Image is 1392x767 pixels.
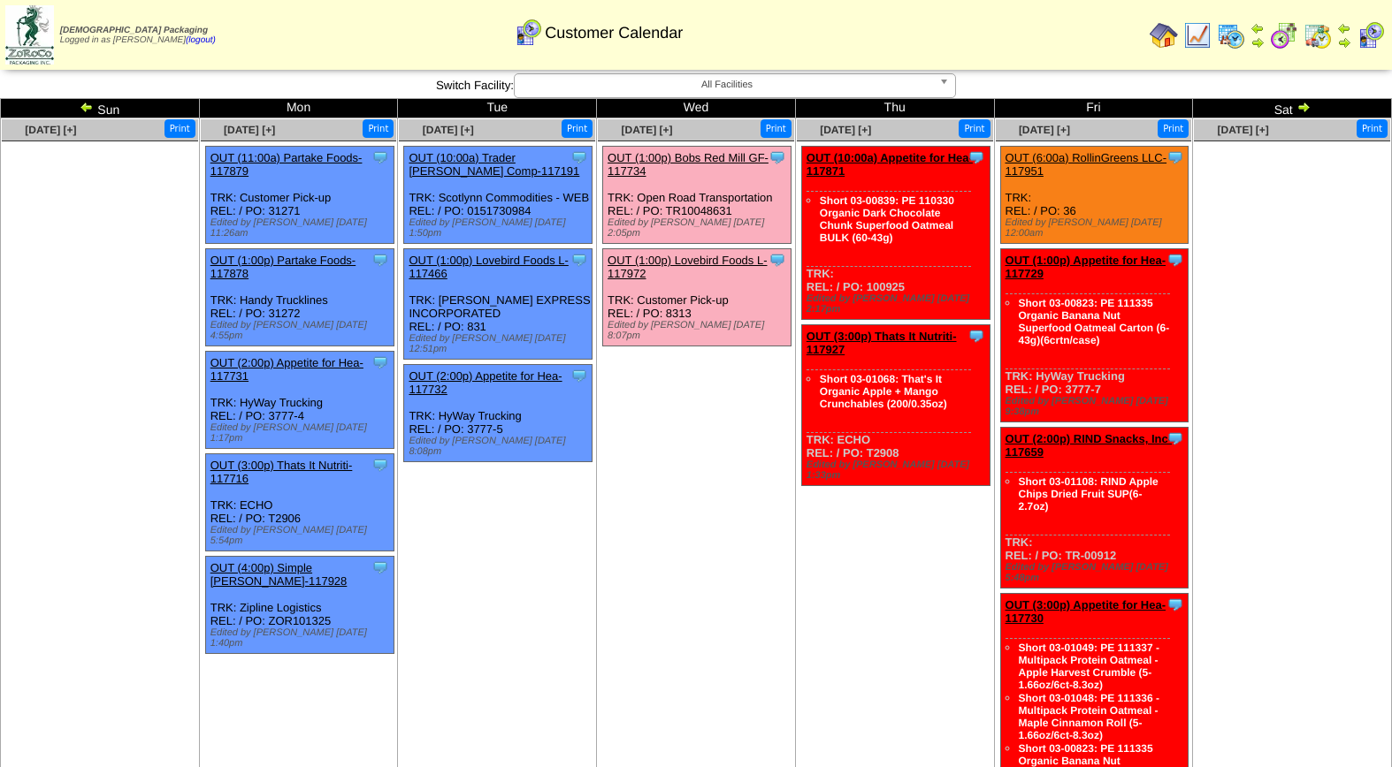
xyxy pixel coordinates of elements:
[570,148,588,166] img: Tooltip
[820,194,954,244] a: Short 03-00839: PE 110330 Organic Dark Chocolate Chunk Superfood Oatmeal BULK (60-43g)
[210,525,394,546] div: Edited by [PERSON_NAME] [DATE] 5:54pm
[1218,124,1269,136] a: [DATE] [+]
[1166,429,1184,447] img: Tooltip
[608,217,791,239] div: Edited by [PERSON_NAME] [DATE] 2:05pm
[994,99,1193,118] td: Fri
[621,124,672,136] a: [DATE] [+]
[210,422,394,444] div: Edited by [PERSON_NAME] [DATE] 1:17pm
[1006,598,1166,625] a: OUT (3:00p) Appetite for Hea-117730
[398,99,597,118] td: Tue
[820,373,947,410] a: Short 03-01068: That's It Organic Apple + Mango Crunchables (200/0.35oz)
[968,327,985,345] img: Tooltip
[371,558,389,576] img: Tooltip
[807,293,990,315] div: Edited by [PERSON_NAME] [DATE] 2:17pm
[224,124,275,136] a: [DATE] [+]
[409,333,592,354] div: Edited by [PERSON_NAME] [DATE] 12:51pm
[205,249,394,346] div: TRK: Handy Trucklines REL: / PO: 31272
[186,35,216,45] a: (logout)
[205,147,394,244] div: TRK: Customer Pick-up REL: / PO: 31271
[363,119,394,138] button: Print
[959,119,990,138] button: Print
[1150,21,1178,49] img: home.gif
[210,627,394,649] div: Edited by [PERSON_NAME] [DATE] 1:40pm
[820,124,871,136] span: [DATE] [+]
[608,151,769,178] a: OUT (1:00p) Bobs Red Mill GF-117734
[1193,99,1392,118] td: Sat
[570,251,588,269] img: Tooltip
[1217,21,1245,49] img: calendarprod.gif
[1019,124,1070,136] a: [DATE] [+]
[371,148,389,166] img: Tooltip
[769,251,786,269] img: Tooltip
[404,147,593,244] div: TRK: Scotlynn Commodities - WEB REL: / PO: 0151730984
[409,217,592,239] div: Edited by [PERSON_NAME] [DATE] 1:50pm
[1006,217,1189,239] div: Edited by [PERSON_NAME] [DATE] 12:00am
[1166,596,1184,613] img: Tooltip
[603,147,792,244] div: TRK: Open Road Transportation REL: / PO: TR10048631
[423,124,474,136] a: [DATE] [+]
[25,124,76,136] a: [DATE] [+]
[1158,119,1189,138] button: Print
[1251,21,1265,35] img: arrowleft.gif
[1337,21,1351,35] img: arrowleft.gif
[795,99,994,118] td: Thu
[210,254,356,280] a: OUT (1:00p) Partake Foods-117878
[371,251,389,269] img: Tooltip
[769,148,786,166] img: Tooltip
[1166,251,1184,269] img: Tooltip
[164,119,195,138] button: Print
[60,26,208,35] span: [DEMOGRAPHIC_DATA] Packaging
[409,369,562,396] a: OUT (2:00p) Appetite for Hea-117732
[1337,35,1351,49] img: arrowright.gif
[968,148,985,166] img: Tooltip
[409,254,568,280] a: OUT (1:00p) Lovebird Foods L-117466
[1270,21,1298,49] img: calendarblend.gif
[60,26,216,45] span: Logged in as [PERSON_NAME]
[1006,151,1167,178] a: OUT (6:00a) RollinGreens LLC-117951
[1304,21,1332,49] img: calendarinout.gif
[1006,396,1189,417] div: Edited by [PERSON_NAME] [DATE] 9:38pm
[807,459,990,481] div: Edited by [PERSON_NAME] [DATE] 1:33pm
[570,367,588,384] img: Tooltip
[371,456,389,474] img: Tooltip
[1006,432,1173,459] a: OUT (2:00p) RIND Snacks, Inc-117659
[210,561,348,588] a: OUT (4:00p) Simple [PERSON_NAME]-117928
[409,151,579,178] a: OUT (10:00a) Trader [PERSON_NAME] Comp-117191
[522,74,932,95] span: All Facilities
[199,99,398,118] td: Mon
[562,119,593,138] button: Print
[409,436,592,457] div: Edited by [PERSON_NAME] [DATE] 8:08pm
[1,99,200,118] td: Sun
[1166,148,1184,166] img: Tooltip
[597,99,796,118] td: Wed
[404,365,593,462] div: TRK: HyWay Trucking REL: / PO: 3777-5
[1000,249,1189,422] div: TRK: HyWay Trucking REL: / PO: 3777-7
[210,459,353,485] a: OUT (3:00p) Thats It Nutriti-117716
[210,151,363,178] a: OUT (11:00a) Partake Foods-117879
[807,330,957,356] a: OUT (3:00p) Thats It Nutriti-117927
[5,5,54,65] img: zoroco-logo-small.webp
[205,454,394,551] div: TRK: ECHO REL: / PO: T2906
[608,254,767,280] a: OUT (1:00p) Lovebird Foods L-117972
[1183,21,1212,49] img: line_graph.gif
[371,353,389,371] img: Tooltip
[210,217,394,239] div: Edited by [PERSON_NAME] [DATE] 11:26am
[1019,297,1170,346] a: Short 03-00823: PE 111335 Organic Banana Nut Superfood Oatmeal Carton (6-43g)(6crtn/case)
[205,352,394,449] div: TRK: HyWay Trucking REL: / PO: 3777-4
[603,249,792,346] div: TRK: Customer Pick-up REL: / PO: 8313
[545,24,683,42] span: Customer Calendar
[1251,35,1265,49] img: arrowright.gif
[1019,642,1159,691] a: Short 03-01049: PE 111337 - Multipack Protein Oatmeal - Apple Harvest Crumble (5-1.66oz/6ct-8.3oz)
[807,151,973,178] a: OUT (10:00a) Appetite for Hea-117871
[1019,475,1159,513] a: Short 03-01108: RIND Apple Chips Dried Fruit SUP(6-2.7oz)
[205,557,394,654] div: TRK: Zipline Logistics REL: / PO: ZOR101325
[514,19,542,47] img: calendarcustomer.gif
[210,356,363,383] a: OUT (2:00p) Appetite for Hea-117731
[1000,147,1189,244] div: TRK: REL: / PO: 36
[608,320,791,341] div: Edited by [PERSON_NAME] [DATE] 8:07pm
